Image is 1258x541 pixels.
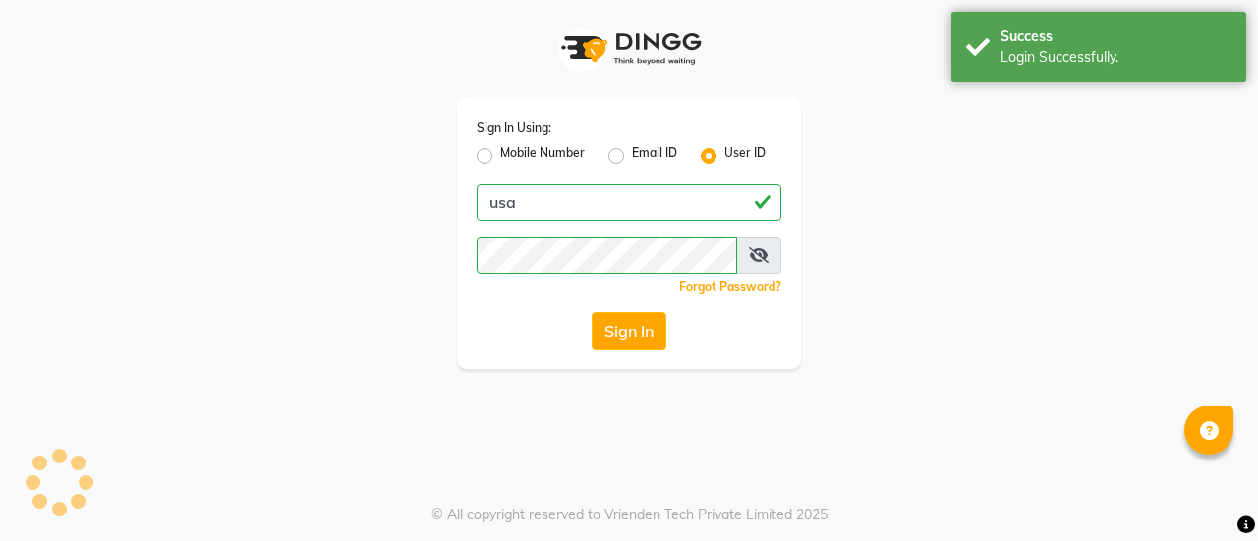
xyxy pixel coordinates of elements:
[592,312,666,350] button: Sign In
[1175,462,1238,521] iframe: chat widget
[550,20,708,78] img: logo1.svg
[679,279,781,294] a: Forgot Password?
[724,144,766,168] label: User ID
[1001,47,1231,68] div: Login Successfully.
[477,184,781,221] input: Username
[632,144,677,168] label: Email ID
[477,237,737,274] input: Username
[1001,27,1231,47] div: Success
[500,144,585,168] label: Mobile Number
[477,119,551,136] label: Sign In Using:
